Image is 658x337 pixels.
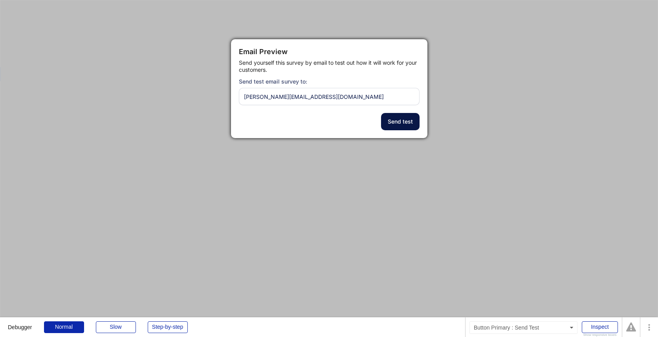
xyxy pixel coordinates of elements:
[148,321,188,333] div: Step-by-step
[582,321,618,333] div: Inspect
[239,59,420,73] div: Send yourself this survey by email to test out how it will work for your customers.
[381,113,420,130] button: Send test
[96,321,136,333] div: Slow
[582,333,618,337] div: Show responsive boxes
[469,321,577,334] div: Button Primary : Send Test
[239,77,307,86] div: Send test email survey to:
[8,317,32,330] div: Debugger
[44,321,84,333] div: Normal
[239,47,420,59] div: Email Preview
